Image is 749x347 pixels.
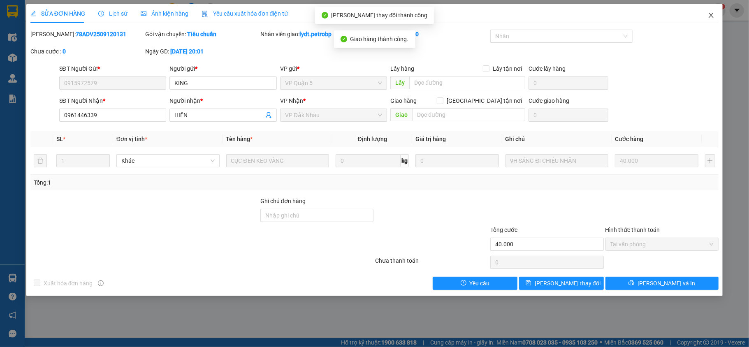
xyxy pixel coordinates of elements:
span: Yêu cầu xuất hóa đơn điện tử [202,10,288,17]
b: 78ADV2509120131 [76,31,126,37]
span: Định lượng [358,136,387,142]
span: Khác [121,155,215,167]
div: Người nhận [169,96,277,105]
div: [PERSON_NAME]: [30,30,144,39]
b: Tiêu chuẩn [187,31,216,37]
input: 0 [415,154,499,167]
button: save[PERSON_NAME] thay đổi [519,277,604,290]
label: Hình thức thanh toán [605,227,660,233]
span: Tổng cước [490,227,517,233]
b: [DATE] 20:01 [170,48,204,55]
button: Close [700,4,723,27]
input: Cước lấy hàng [529,76,608,90]
input: Dọc đường [409,76,525,89]
span: [PERSON_NAME] thay đổi [535,279,601,288]
span: Lấy [390,76,409,89]
span: printer [628,280,634,287]
span: Giao [390,108,412,121]
span: clock-circle [98,11,104,16]
span: user-add [265,112,272,118]
input: Dọc đường [412,108,525,121]
span: Lấy hàng [390,65,414,72]
span: [PERSON_NAME] thay đổi thành công [332,12,428,19]
div: Cước rồi : [375,30,489,39]
div: SĐT Người Nhận [59,96,167,105]
input: VD: Bàn, Ghế [226,154,329,167]
div: Nhân viên giao: [260,30,374,39]
span: Giao hàng [390,97,417,104]
span: [PERSON_NAME] và In [638,279,695,288]
span: Tên hàng [226,136,253,142]
b: lydt.petrobp [299,31,332,37]
span: info-circle [98,280,104,286]
button: printer[PERSON_NAME] và In [605,277,719,290]
span: save [526,280,531,287]
span: Cước hàng [615,136,643,142]
img: icon [202,11,208,17]
div: Chưa cước : [30,47,144,56]
div: Chưa thanh toán [374,256,489,271]
span: Giá trị hàng [415,136,446,142]
div: Người gửi [169,64,277,73]
span: VP Đắk Nhau [285,109,383,121]
span: exclamation-circle [461,280,466,287]
div: Gói vận chuyển: [145,30,259,39]
span: Đơn vị tính [116,136,147,142]
span: Tại văn phòng [610,238,714,250]
span: Yêu cầu [470,279,490,288]
th: Ghi chú [502,131,612,147]
span: VP Quận 5 [285,77,383,89]
button: plus [705,154,716,167]
span: kg [401,154,409,167]
div: Tổng: 1 [34,178,290,187]
span: check-circle [322,12,328,19]
span: edit [30,11,36,16]
span: SỬA ĐƠN HÀNG [30,10,85,17]
span: picture [141,11,146,16]
span: Xuất hóa đơn hàng [40,279,96,288]
span: Lấy tận nơi [489,64,525,73]
span: Giao hàng thành công. [350,36,409,42]
label: Ghi chú đơn hàng [260,198,306,204]
span: Lịch sử [98,10,128,17]
input: Ghi Chú [506,154,609,167]
button: exclamation-circleYêu cầu [433,277,517,290]
span: [GEOGRAPHIC_DATA] tận nơi [443,96,525,105]
input: Cước giao hàng [529,109,608,122]
input: Ghi chú đơn hàng [260,209,374,222]
span: check-circle [341,36,347,42]
span: Ảnh kiện hàng [141,10,188,17]
div: Ngày GD: [145,47,259,56]
div: SĐT Người Gửi [59,64,167,73]
button: delete [34,154,47,167]
label: Cước lấy hàng [529,65,566,72]
span: SL [56,136,63,142]
b: 0 [63,48,66,55]
label: Cước giao hàng [529,97,569,104]
input: 0 [615,154,698,167]
span: close [708,12,714,19]
span: VP Nhận [280,97,303,104]
div: VP gửi [280,64,387,73]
